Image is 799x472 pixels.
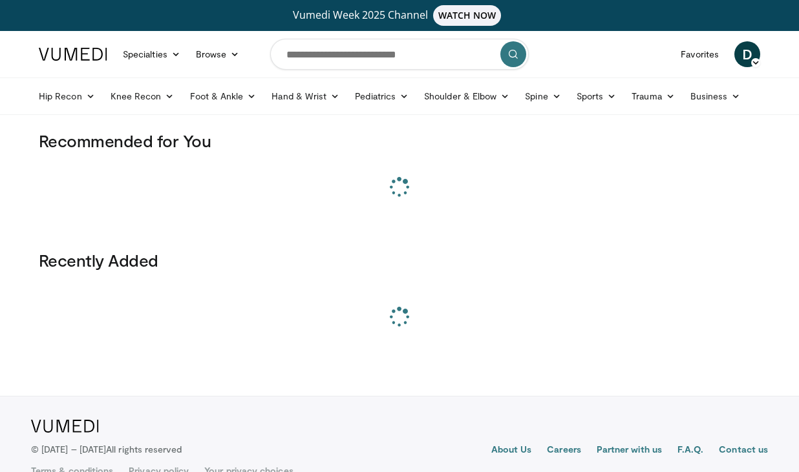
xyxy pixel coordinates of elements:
a: Browse [188,41,248,67]
a: Pediatrics [347,83,416,109]
a: Business [683,83,749,109]
a: Careers [547,443,581,458]
input: Search topics, interventions [270,39,529,70]
a: Specialties [115,41,188,67]
a: Favorites [673,41,727,67]
a: Partner with us [597,443,662,458]
img: VuMedi Logo [39,48,107,61]
a: Knee Recon [103,83,182,109]
a: Trauma [624,83,683,109]
a: Sports [569,83,624,109]
a: Spine [517,83,568,109]
h3: Recommended for You [39,130,760,151]
img: VuMedi Logo [31,420,99,433]
a: D [734,41,760,67]
a: About Us [491,443,532,458]
span: WATCH NOW [433,5,502,26]
p: © [DATE] – [DATE] [31,443,182,456]
span: All rights reserved [106,444,182,455]
a: Hand & Wrist [264,83,347,109]
a: F.A.Q. [677,443,703,458]
a: Contact us [719,443,768,458]
h3: Recently Added [39,250,760,271]
a: Hip Recon [31,83,103,109]
a: Shoulder & Elbow [416,83,517,109]
a: Foot & Ankle [182,83,264,109]
a: Vumedi Week 2025 ChannelWATCH NOW [41,5,758,26]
